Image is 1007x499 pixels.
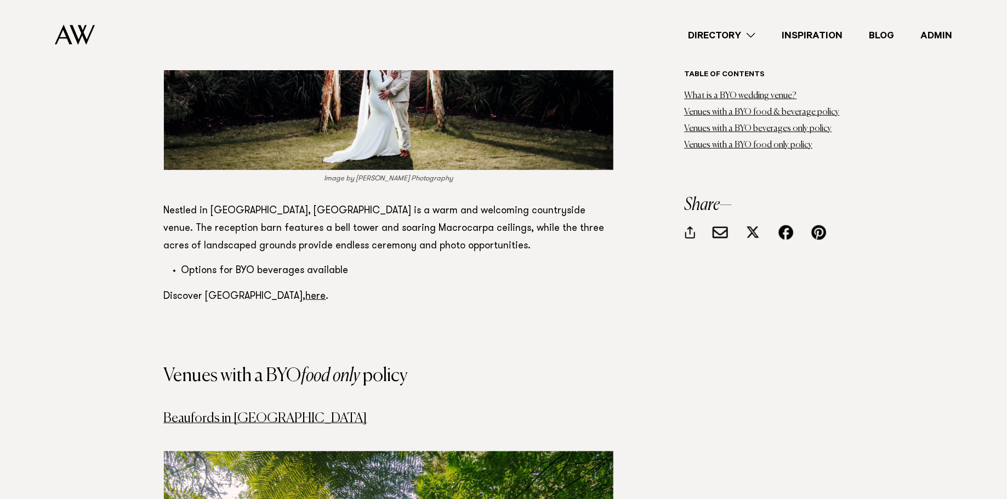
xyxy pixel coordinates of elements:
a: Venues with a BYO food & beverage policy [685,108,840,117]
a: Venues with a BYO beverages only policy [685,124,832,133]
h3: Share [685,196,844,213]
a: Beaufords in [GEOGRAPHIC_DATA] [164,412,367,425]
h3: Venues with a BYO policy [164,367,613,385]
a: Inspiration [769,28,856,43]
a: here [306,292,326,302]
h6: Table of contents [685,70,844,81]
li: Options for BYO beverages available [181,264,613,279]
a: Venues with a BYO food only policy [685,141,813,150]
em: Image by [PERSON_NAME] Photography [324,175,453,182]
strong: food only [301,367,360,385]
p: Discover [GEOGRAPHIC_DATA], . [164,288,613,305]
a: Blog [856,28,907,43]
a: What is a BYO wedding venue? [685,92,797,100]
img: Auckland Weddings Logo [55,25,95,45]
a: Directory [675,28,769,43]
p: Nestled in [GEOGRAPHIC_DATA], [GEOGRAPHIC_DATA] is a warm and welcoming countryside venue. The re... [164,202,613,255]
a: Admin [907,28,965,43]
